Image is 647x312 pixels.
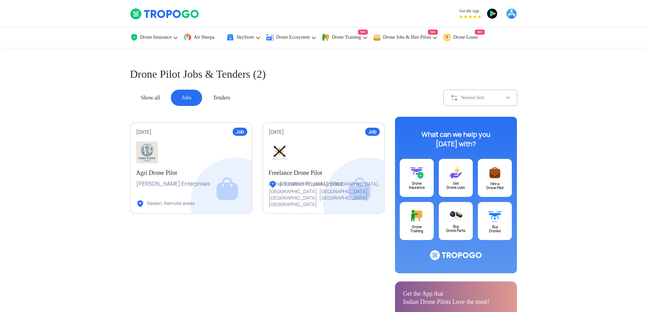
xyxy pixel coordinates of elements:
div: [PERSON_NAME] Enterprises [136,180,246,188]
a: GetDrone Loan [439,159,473,197]
img: WhatsApp%20Image%202025-07-04%20at%2012.16.19%20AM.jpeg [269,142,290,163]
img: ic_drone_insurance@3x.svg [410,166,424,179]
div: Get Drone Loan [439,182,473,190]
span: Drone Jobs & Hire Pilots [383,35,431,40]
div: Job [233,128,247,136]
span: New [358,30,368,35]
img: ic_loans@3x.svg [449,166,463,179]
div: [DATE] [136,129,246,135]
img: ic_locationlist.svg [136,200,144,208]
span: SkyStore [236,35,254,40]
a: Air Sherpa [183,27,221,48]
a: BuyDrones [478,202,512,240]
img: ic_training@3x.svg [410,209,424,223]
div: Job [365,128,380,136]
a: Drone LoansNew [443,27,485,48]
img: ic_droneparts@3x.svg [449,209,463,222]
div: Buy Drones [478,225,512,233]
img: ic_locationlist.svg [269,180,277,188]
div: Newest first [461,95,505,101]
span: Get the App [459,8,481,14]
span: Air Sherpa [194,35,214,40]
div: Jobs [171,90,202,106]
img: ic_buydrone@3x.svg [488,209,502,223]
img: App Raking [459,15,481,18]
div: Tenders [202,90,241,106]
div: Indian Drone Pilots Love the most! [403,298,509,306]
a: Drone Jobs & Hire PilotsNew [373,27,438,48]
h2: Agri Drone Pilot [136,169,246,177]
span: Drone Loans [453,35,478,40]
img: ic_appstore.png [506,8,517,19]
span: Drone Insurance [140,35,172,40]
h1: Drone Pilot Jobs & Tenders (2) [130,67,517,81]
div: Hire a Drone Pilot [478,182,512,190]
a: Drone Insurance [130,27,179,48]
img: IMG_5394.png [136,142,158,163]
a: Drone TrainingNew [322,27,368,48]
a: Hire aDrone Pilot [478,159,512,197]
img: ic_logo@3x.svg [430,250,482,260]
a: Job[DATE]Freelance Drone PilotAerial Kinetics Private Limited[GEOGRAPHIC_DATA], [GEOGRAPHIC_DATA]... [263,122,385,214]
button: Newest first [443,90,517,106]
a: DroneInsurance [400,159,434,197]
img: TropoGo Logo [130,8,200,20]
img: ic_playstore.png [487,8,498,19]
div: Buy Drone Parts [439,225,473,233]
a: DroneTraining [400,202,434,240]
div: [DATE] [269,129,379,135]
div: Drone Insurance [400,182,434,190]
div: Show all [130,90,171,106]
div: What can we help you [DATE] with? [413,130,498,149]
span: Drone Training [332,35,361,40]
a: SkyStore [226,27,260,48]
span: New [428,30,438,35]
div: Get the App that [403,290,509,298]
a: Job[DATE]Agri Drone Pilot[PERSON_NAME] EnterprisesRaisen, Remote areas [130,122,252,214]
h2: Freelance Drone Pilot [269,169,379,177]
div: Raisen, Remote areas [136,200,195,208]
a: BuyDrone Parts [439,202,473,240]
span: New [475,30,485,35]
span: Drone Ecosystem [276,35,310,40]
div: Drone Training [400,225,434,233]
a: Drone Ecosystem [266,27,317,48]
img: ic_postajob@3x.svg [488,166,502,180]
div: [GEOGRAPHIC_DATA], [GEOGRAPHIC_DATA], [GEOGRAPHIC_DATA], [GEOGRAPHIC_DATA], [GEOGRAPHIC_DATA], [G... [269,180,390,208]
